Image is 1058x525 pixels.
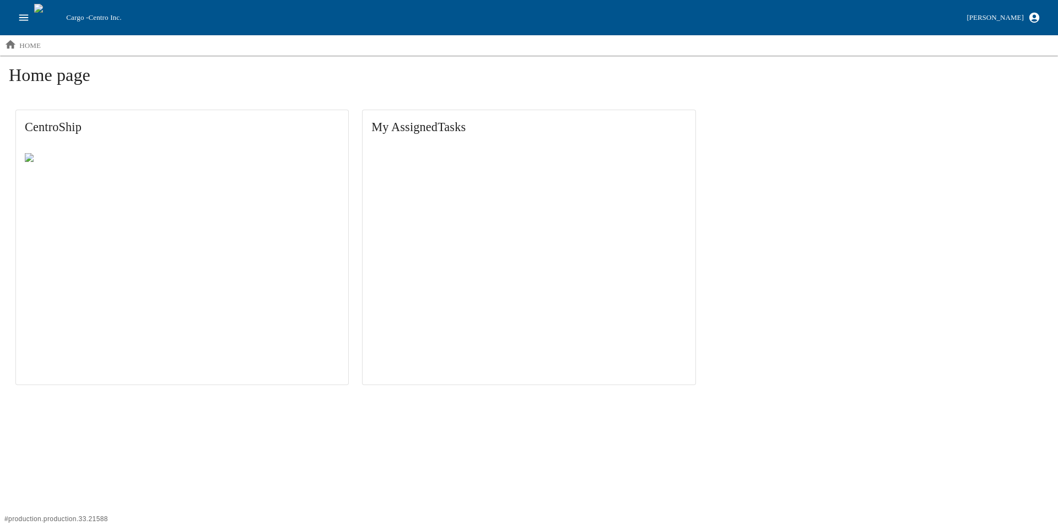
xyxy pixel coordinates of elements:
p: home [19,40,41,51]
div: [PERSON_NAME] [967,12,1023,24]
h1: Home page [9,64,1049,94]
span: Centro Inc. [88,13,121,21]
img: cargo logo [34,4,62,31]
span: Tasks [438,120,466,134]
button: open drawer [13,7,34,28]
span: My Assigned [371,119,686,136]
button: [PERSON_NAME] [962,8,1045,28]
img: Centro ship [25,153,79,166]
div: Cargo - [62,12,962,23]
span: CentroShip [25,119,339,136]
